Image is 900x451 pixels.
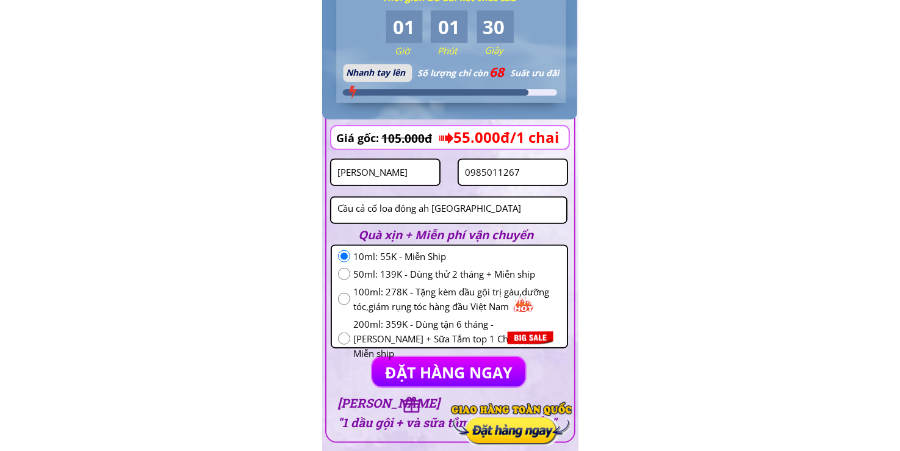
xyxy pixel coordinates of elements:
input: Họ và Tên: [334,160,436,185]
span: 50ml: 139K - Dùng thử 2 tháng + Miễn ship [353,267,561,281]
h3: 55.000đ/1 chai [453,126,607,149]
h3: [PERSON_NAME] "1 dầu gội + và sữa tắm top 1 Châu Âu" [337,393,561,432]
span: 10ml: 55K - Miễn Ship [353,249,561,264]
span: 200ml: 359K - Dùng tận 6 tháng - [PERSON_NAME] + Sữa Tắm top 1 Châu Âu + Miễn ship [353,317,561,361]
span: 68 [491,64,505,80]
h3: Giờ [395,43,441,58]
h3: Phút [437,43,484,58]
span: 100ml: 278K - Tặng kèm dầu gội trị gàu,dưỡng tóc,giảm rụng tóc hàng đầu Việt Nam [353,284,561,314]
h3: Giá gốc: [336,129,383,147]
p: ĐẶT HÀNG NGAY [368,356,531,388]
span: Nhanh tay lên [346,67,405,78]
h3: Giây [484,43,531,57]
span: Số lượng chỉ còn Suất ưu đãi [417,67,559,79]
h2: Quà xịn + Miễn phí vận chuyển [359,226,550,244]
input: Số điện thoại: [462,160,564,185]
h3: 105.000đ [381,127,445,150]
